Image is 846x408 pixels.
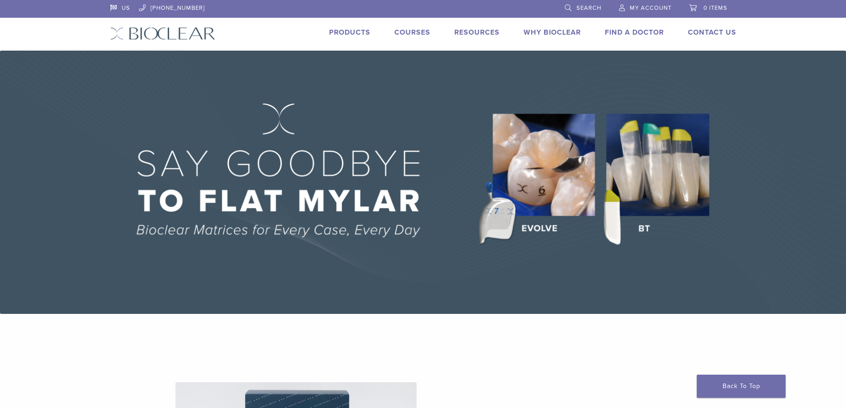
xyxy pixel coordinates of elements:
[630,4,671,12] span: My Account
[688,28,736,37] a: Contact Us
[110,27,215,40] img: Bioclear
[605,28,664,37] a: Find A Doctor
[703,4,727,12] span: 0 items
[454,28,500,37] a: Resources
[524,28,581,37] a: Why Bioclear
[394,28,430,37] a: Courses
[576,4,601,12] span: Search
[697,375,786,398] a: Back To Top
[329,28,370,37] a: Products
